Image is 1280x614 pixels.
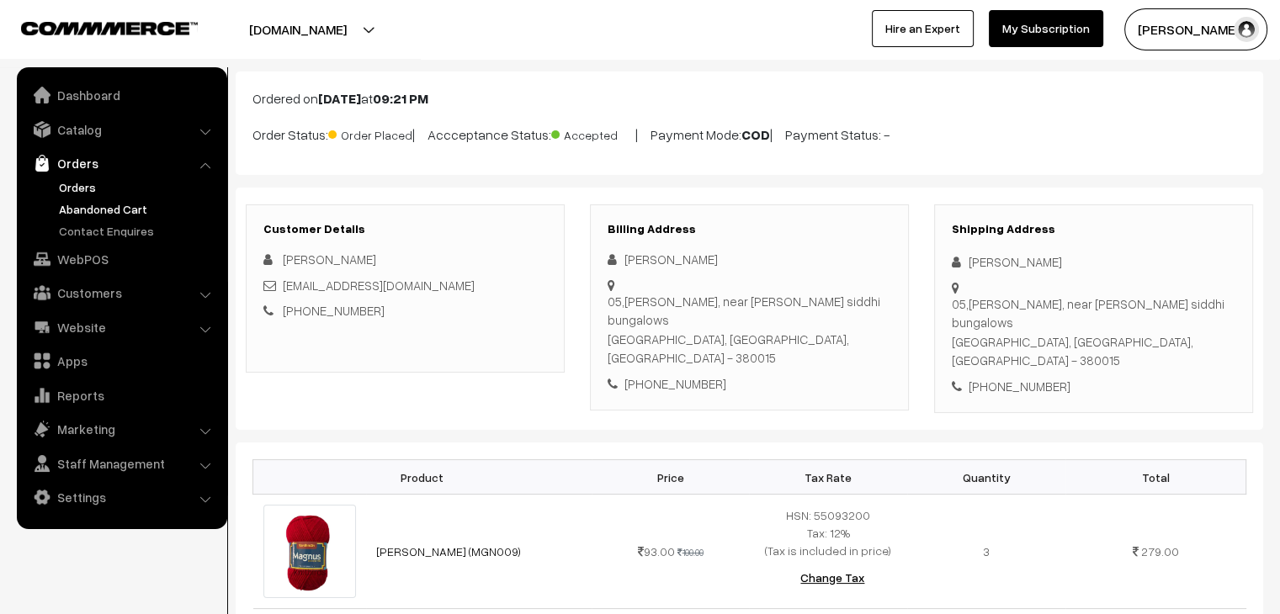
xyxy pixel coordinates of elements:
div: [PHONE_NUMBER] [608,374,891,394]
span: Accepted [551,122,635,144]
th: Total [1065,460,1246,495]
a: Orders [21,148,221,178]
h3: Billing Address [608,222,891,236]
th: Price [592,460,750,495]
a: Website [21,312,221,342]
a: Hire an Expert [872,10,974,47]
button: [PERSON_NAME]… [1124,8,1267,50]
img: COMMMERCE [21,22,198,34]
h3: Shipping Address [952,222,1235,236]
img: tab_keywords_by_traffic_grey.svg [167,98,181,111]
span: [PERSON_NAME] [283,251,376,267]
a: My Subscription [989,10,1103,47]
div: v 4.0.25 [47,27,82,40]
a: Customers [21,278,221,308]
span: 93.00 [638,544,675,558]
a: [EMAIL_ADDRESS][DOMAIN_NAME] [283,278,475,293]
img: website_grey.svg [27,44,40,57]
h3: Customer Details [263,222,547,236]
div: [PHONE_NUMBER] [952,377,1235,396]
a: Orders [55,178,221,196]
span: 279.00 [1141,544,1179,558]
a: [PHONE_NUMBER] [283,303,385,318]
a: Contact Enquires [55,222,221,240]
img: tab_domain_overview_orange.svg [45,98,59,111]
div: Domain Overview [64,99,151,110]
span: Order Placed [328,122,412,144]
a: Abandoned Cart [55,200,221,218]
img: logo_orange.svg [27,27,40,40]
a: Settings [21,482,221,512]
th: Tax Rate [749,460,907,495]
b: COD [741,126,770,143]
div: Keywords by Traffic [186,99,284,110]
div: [PERSON_NAME] [952,252,1235,272]
b: [DATE] [318,90,361,107]
th: Product [253,460,592,495]
a: Catalog [21,114,221,145]
div: Domain: [DOMAIN_NAME] [44,44,185,57]
button: [DOMAIN_NAME] [190,8,406,50]
span: HSN: 55093200 Tax: 12% (Tax is included in price) [765,508,891,558]
a: Staff Management [21,448,221,479]
a: WebPOS [21,244,221,274]
img: 9-1.jpg [263,505,356,597]
b: 09:21 PM [373,90,428,107]
button: Change Tax [787,559,878,596]
th: Quantity [907,460,1065,495]
a: Marketing [21,414,221,444]
div: [PERSON_NAME] [608,250,891,269]
a: Reports [21,380,221,410]
p: Order Status: | Accceptance Status: | Payment Mode: | Payment Status: - [252,122,1246,145]
img: user [1234,17,1259,42]
p: Ordered on at [252,88,1246,109]
span: 3 [983,544,990,558]
a: Dashboard [21,80,221,110]
div: 05,[PERSON_NAME], near [PERSON_NAME] siddhi bungalows [GEOGRAPHIC_DATA], [GEOGRAPHIC_DATA], [GEOG... [608,292,891,368]
strike: 100.00 [677,547,704,558]
div: 05,[PERSON_NAME], near [PERSON_NAME] siddhi bungalows [GEOGRAPHIC_DATA], [GEOGRAPHIC_DATA], [GEOG... [952,294,1235,370]
a: Apps [21,346,221,376]
a: COMMMERCE [21,17,168,37]
a: [PERSON_NAME] (MGN009) [376,544,521,558]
